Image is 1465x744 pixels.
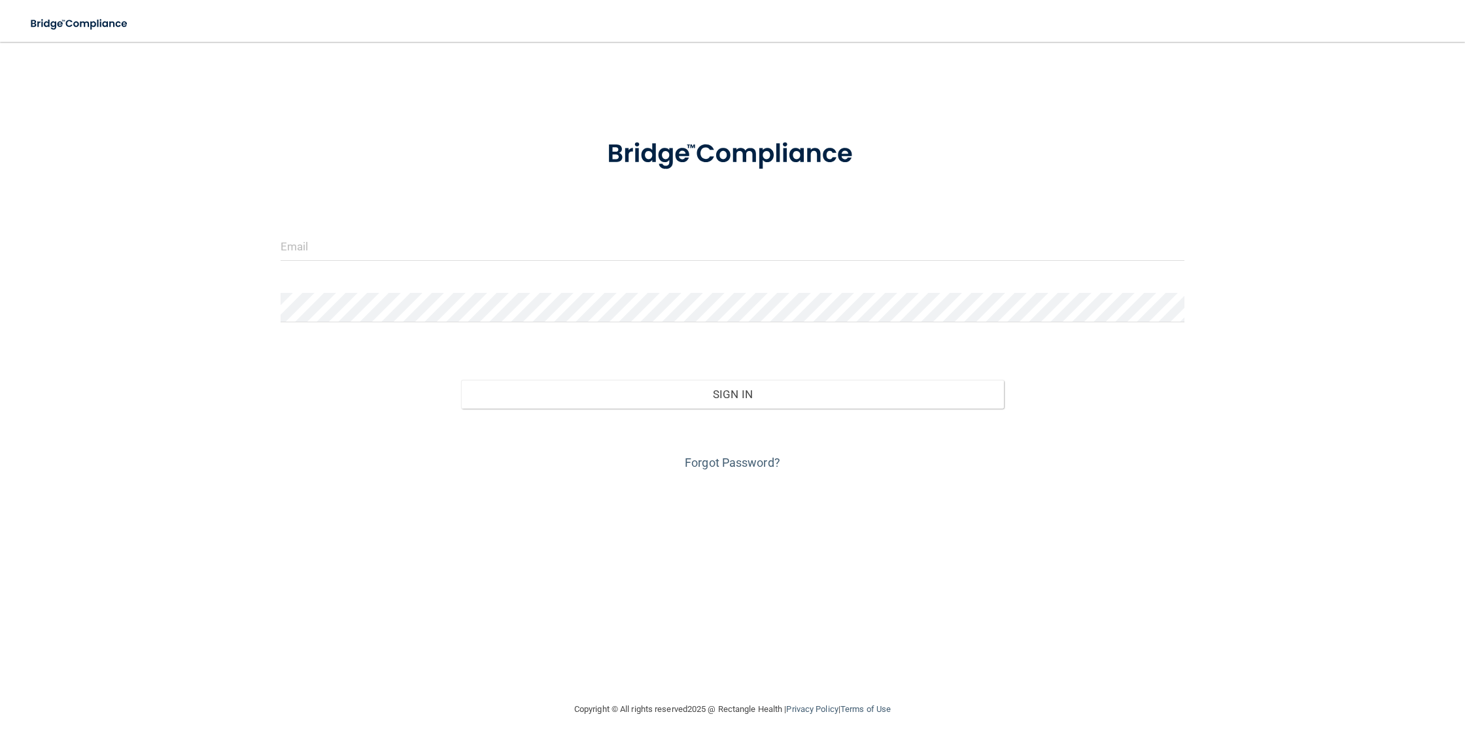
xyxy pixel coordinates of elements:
[20,10,140,37] img: bridge_compliance_login_screen.278c3ca4.svg
[580,120,885,188] img: bridge_compliance_login_screen.278c3ca4.svg
[840,704,891,714] a: Terms of Use
[786,704,838,714] a: Privacy Policy
[461,380,1003,409] button: Sign In
[281,231,1184,261] input: Email
[685,456,780,469] a: Forgot Password?
[494,688,971,730] div: Copyright © All rights reserved 2025 @ Rectangle Health | |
